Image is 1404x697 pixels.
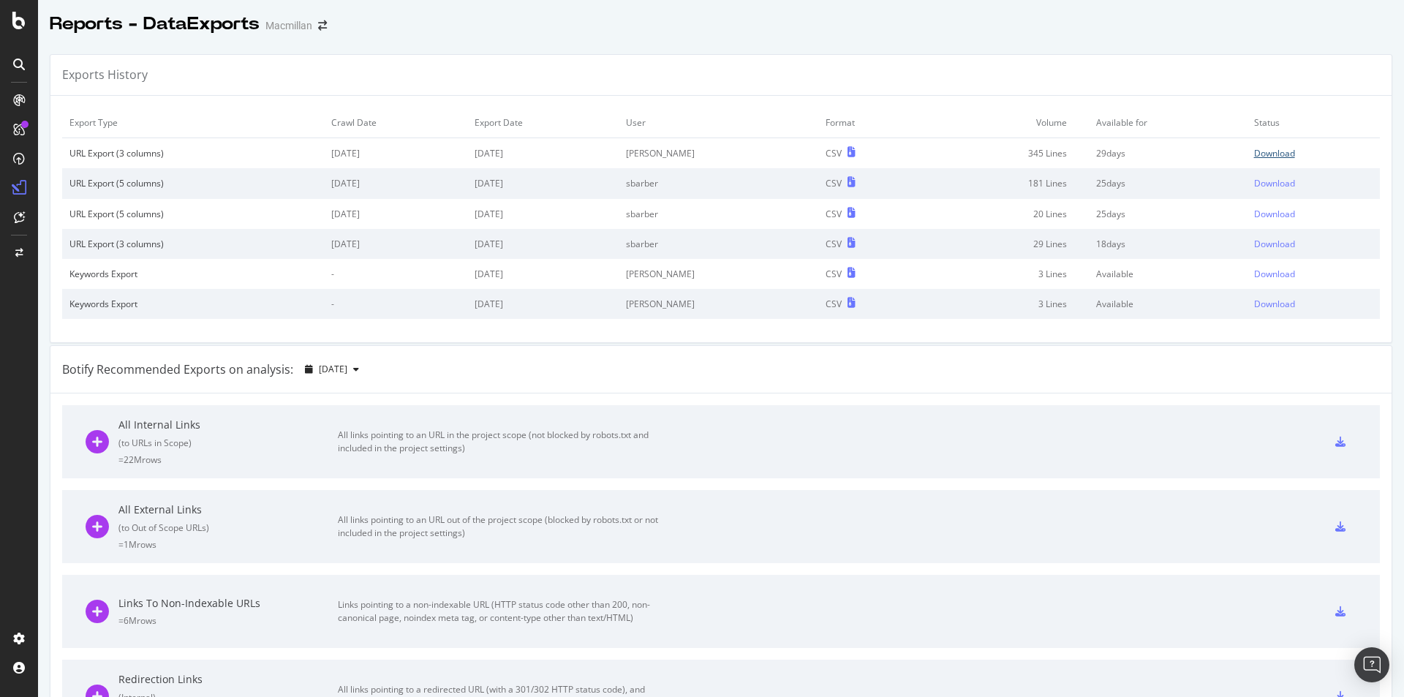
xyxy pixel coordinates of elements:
[467,289,618,319] td: [DATE]
[69,238,317,250] div: URL Export (3 columns)
[1096,268,1239,280] div: Available
[118,437,338,449] div: ( to URLs in Scope )
[118,453,338,466] div: = 22M rows
[1254,177,1373,189] a: Download
[826,208,842,220] div: CSV
[338,513,667,540] div: All links pointing to an URL out of the project scope (blocked by robots.txt or not included in t...
[1254,147,1373,159] a: Download
[1254,298,1295,310] div: Download
[69,147,317,159] div: URL Export (3 columns)
[826,147,842,159] div: CSV
[619,199,819,229] td: sbarber
[62,67,148,83] div: Exports History
[826,177,842,189] div: CSV
[619,259,819,289] td: [PERSON_NAME]
[62,108,324,138] td: Export Type
[1254,147,1295,159] div: Download
[118,538,338,551] div: = 1M rows
[118,614,338,627] div: = 6M rows
[619,168,819,198] td: sbarber
[1354,647,1389,682] div: Open Intercom Messenger
[619,289,819,319] td: [PERSON_NAME]
[324,199,468,229] td: [DATE]
[1089,168,1247,198] td: 25 days
[826,298,842,310] div: CSV
[1335,437,1345,447] div: csv-export
[926,259,1089,289] td: 3 Lines
[1254,298,1373,310] a: Download
[619,229,819,259] td: sbarber
[50,12,260,37] div: Reports - DataExports
[69,268,317,280] div: Keywords Export
[318,20,327,31] div: arrow-right-arrow-left
[467,138,618,169] td: [DATE]
[299,358,365,381] button: [DATE]
[467,229,618,259] td: [DATE]
[467,168,618,198] td: [DATE]
[1247,108,1380,138] td: Status
[467,199,618,229] td: [DATE]
[62,361,293,378] div: Botify Recommended Exports on analysis:
[1335,606,1345,617] div: csv-export
[324,138,468,169] td: [DATE]
[826,238,842,250] div: CSV
[1335,521,1345,532] div: csv-export
[1254,208,1373,220] a: Download
[1254,268,1295,280] div: Download
[1254,177,1295,189] div: Download
[118,596,338,611] div: Links To Non-Indexable URLs
[926,168,1089,198] td: 181 Lines
[926,229,1089,259] td: 29 Lines
[319,363,347,375] span: 2025 Sep. 26th
[324,108,468,138] td: Crawl Date
[1254,238,1295,250] div: Download
[118,672,338,687] div: Redirection Links
[265,18,312,33] div: Macmillan
[118,521,338,534] div: ( to Out of Scope URLs )
[619,108,819,138] td: User
[467,259,618,289] td: [DATE]
[1089,108,1247,138] td: Available for
[619,138,819,169] td: [PERSON_NAME]
[338,598,667,625] div: Links pointing to a non-indexable URL (HTTP status code other than 200, non-canonical page, noind...
[1254,208,1295,220] div: Download
[1089,138,1247,169] td: 29 days
[1254,238,1373,250] a: Download
[69,208,317,220] div: URL Export (5 columns)
[69,298,317,310] div: Keywords Export
[324,229,468,259] td: [DATE]
[324,168,468,198] td: [DATE]
[1254,268,1373,280] a: Download
[818,108,925,138] td: Format
[324,289,468,319] td: -
[1096,298,1239,310] div: Available
[118,418,338,432] div: All Internal Links
[926,138,1089,169] td: 345 Lines
[926,108,1089,138] td: Volume
[338,429,667,455] div: All links pointing to an URL in the project scope (not blocked by robots.txt and included in the ...
[324,259,468,289] td: -
[467,108,618,138] td: Export Date
[926,289,1089,319] td: 3 Lines
[69,177,317,189] div: URL Export (5 columns)
[118,502,338,517] div: All External Links
[826,268,842,280] div: CSV
[926,199,1089,229] td: 20 Lines
[1089,229,1247,259] td: 18 days
[1089,199,1247,229] td: 25 days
